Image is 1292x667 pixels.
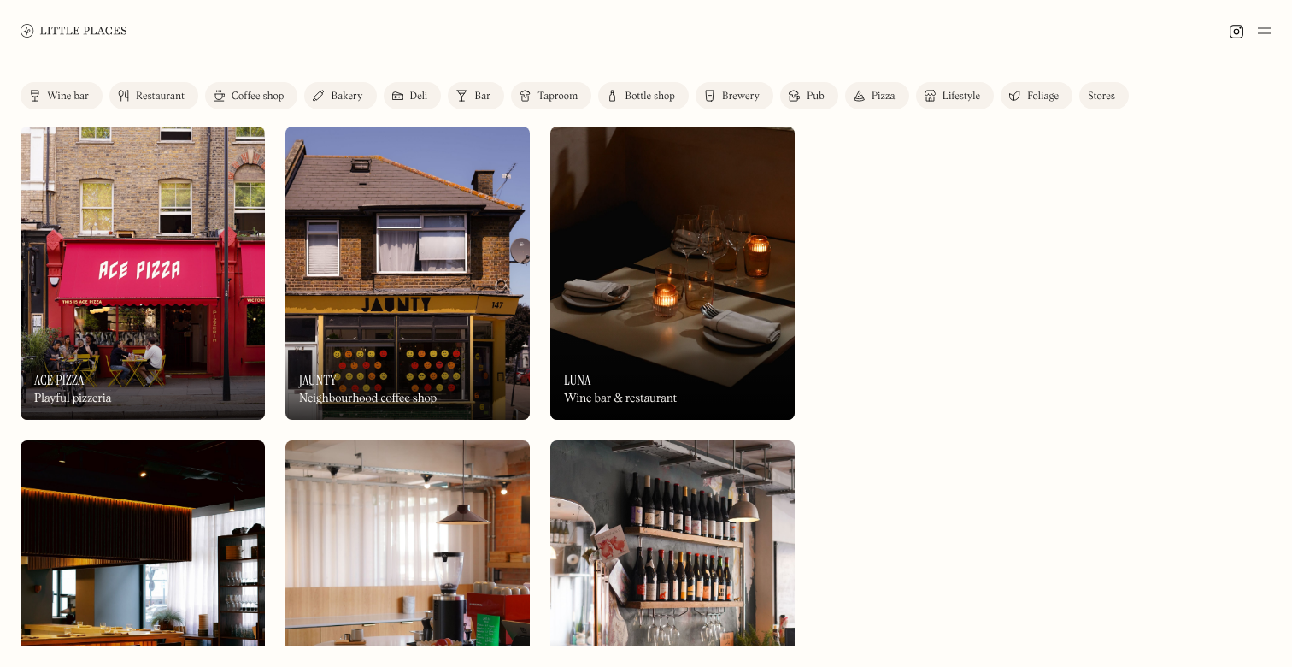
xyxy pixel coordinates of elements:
[511,82,591,109] a: Taproom
[943,91,980,102] div: Lifestyle
[550,127,795,420] img: Luna
[1079,82,1129,109] a: Stores
[47,91,89,102] div: Wine bar
[205,82,297,109] a: Coffee shop
[34,392,112,406] div: Playful pizzeria
[916,82,994,109] a: Lifestyle
[1088,91,1115,102] div: Stores
[550,127,795,420] a: LunaLunaLunaWine bar & restaurant
[872,91,896,102] div: Pizza
[1001,82,1072,109] a: Foliage
[299,372,337,388] h3: Jaunty
[299,392,437,406] div: Neighbourhood coffee shop
[564,392,677,406] div: Wine bar & restaurant
[410,91,428,102] div: Deli
[598,82,689,109] a: Bottle shop
[780,82,838,109] a: Pub
[1027,91,1059,102] div: Foliage
[564,372,590,388] h3: Luna
[845,82,909,109] a: Pizza
[136,91,185,102] div: Restaurant
[448,82,504,109] a: Bar
[34,372,85,388] h3: Ace Pizza
[109,82,198,109] a: Restaurant
[285,127,530,420] a: JauntyJauntyJauntyNeighbourhood coffee shop
[625,91,675,102] div: Bottle shop
[474,91,490,102] div: Bar
[331,91,362,102] div: Bakery
[285,127,530,420] img: Jaunty
[21,82,103,109] a: Wine bar
[537,91,578,102] div: Taproom
[21,127,265,420] img: Ace Pizza
[696,82,773,109] a: Brewery
[21,127,265,420] a: Ace PizzaAce PizzaAce PizzaPlayful pizzeria
[722,91,760,102] div: Brewery
[384,82,442,109] a: Deli
[807,91,825,102] div: Pub
[232,91,284,102] div: Coffee shop
[304,82,376,109] a: Bakery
